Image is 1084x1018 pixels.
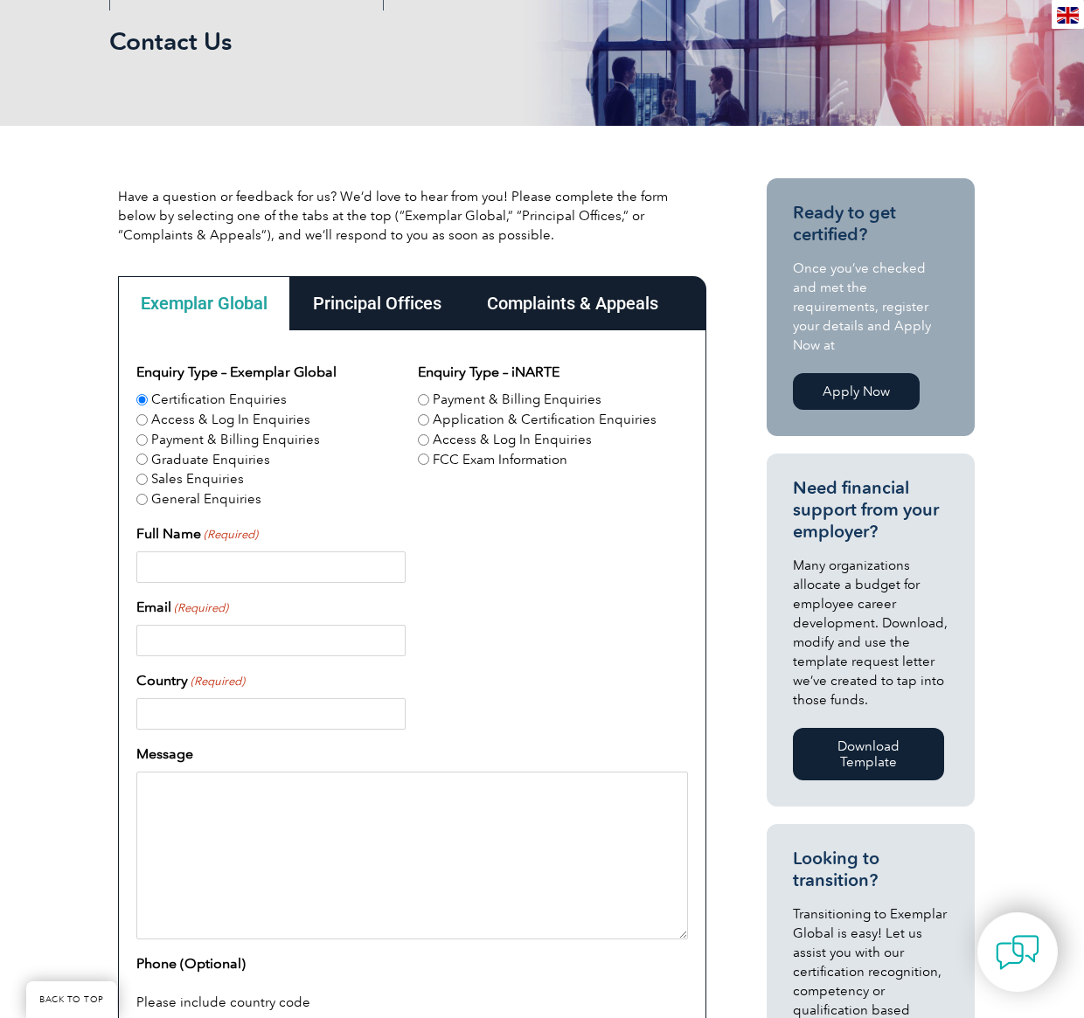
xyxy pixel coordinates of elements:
[151,390,287,410] label: Certification Enquiries
[173,599,229,617] span: (Required)
[433,430,592,450] label: Access & Log In Enquiries
[151,469,244,489] label: Sales Enquiries
[793,848,948,891] h3: Looking to transition?
[151,450,270,470] label: Graduate Enquiries
[136,744,193,765] label: Message
[1057,7,1079,24] img: en
[418,362,559,383] legend: Enquiry Type – iNARTE
[136,670,245,691] label: Country
[996,931,1039,974] img: contact-chat.png
[109,26,586,56] h1: Contact Us
[190,673,246,690] span: (Required)
[118,276,290,330] div: Exemplar Global
[433,410,657,430] label: Application & Certification Enquiries
[290,276,464,330] div: Principal Offices
[793,477,948,543] h3: Need financial support from your employer?
[136,597,228,618] label: Email
[118,187,706,245] p: Have a question or feedback for us? We’d love to hear from you! Please complete the form below by...
[136,523,258,544] label: Full Name
[793,728,944,780] a: Download Template
[793,259,948,355] p: Once you’ve checked and met the requirements, register your details and Apply Now at
[136,953,246,974] label: Phone (Optional)
[793,373,920,410] a: Apply Now
[433,450,567,470] label: FCC Exam Information
[793,202,948,246] h3: Ready to get certified?
[464,276,681,330] div: Complaints & Appeals
[793,556,948,710] p: Many organizations allocate a budget for employee career development. Download, modify and use th...
[151,410,310,430] label: Access & Log In Enquiries
[151,430,320,450] label: Payment & Billing Enquiries
[433,390,601,410] label: Payment & Billing Enquiries
[136,362,337,383] legend: Enquiry Type – Exemplar Global
[203,526,259,544] span: (Required)
[151,489,261,509] label: General Enquiries
[26,981,117,1018] a: BACK TO TOP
